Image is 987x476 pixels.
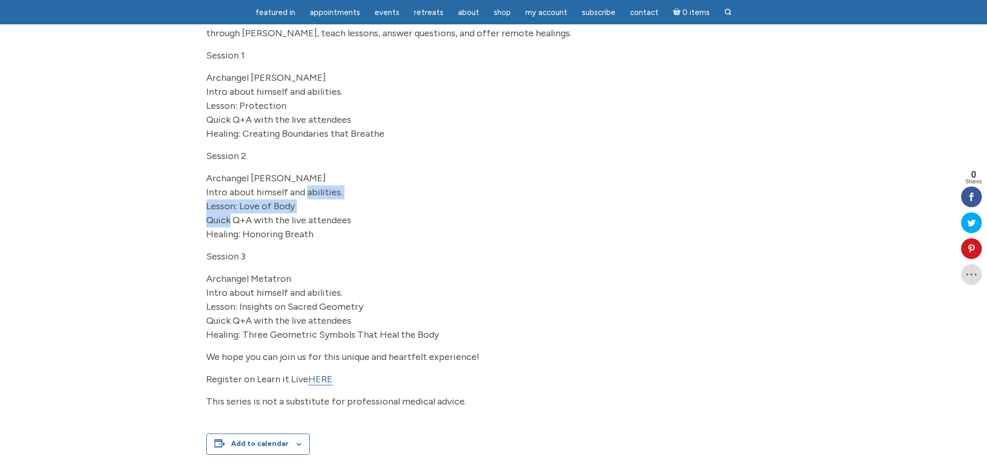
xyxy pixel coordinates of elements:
[308,373,333,385] a: HERE
[206,128,384,139] span: Healing: Creating Boundaries that Breathe
[206,287,342,298] span: Intro about himself and abilities.
[206,315,351,326] span: Quick Q+A with the live attendees
[525,8,567,17] span: My Account
[206,251,246,262] span: Session 3
[630,8,659,17] span: Contact
[206,86,342,97] span: Intro about himself and abilities.
[206,396,466,407] span: This series is not a substitute for professional medical advice.
[231,439,289,448] button: View links to add events to your calendar
[576,3,622,23] a: Subscribe
[488,3,517,23] a: Shop
[206,50,245,61] span: Session 1
[206,273,291,284] span: Archangel Metatron
[255,8,295,17] span: featured in
[682,9,710,17] span: 0 items
[206,214,351,226] span: Quick Q+A with the live attendees
[206,72,326,83] span: Archangel [PERSON_NAME]
[206,150,246,162] span: Session 2
[452,3,485,23] a: About
[673,8,683,17] i: Cart
[667,2,717,23] a: Cart0 items
[414,8,444,17] span: Retreats
[206,301,363,312] span: Lesson: Insights on Sacred Geometry
[304,3,366,23] a: Appointments
[206,228,313,240] span: Healing: Honoring Breath
[249,3,302,23] a: featured in
[206,186,342,198] span: Intro about himself and abilities.
[965,170,982,179] span: 0
[206,329,439,340] span: Healing: Three Geometric Symbols That Heal the Body
[519,3,574,23] a: My Account
[458,8,479,17] span: About
[206,200,295,212] span: Lesson: Love of Body
[582,8,616,17] span: Subscribe
[624,3,665,23] a: Contact
[206,372,781,386] p: Register on Learn it Live
[206,114,351,125] span: Quick Q+A with the live attendees
[368,3,406,23] a: Events
[494,8,511,17] span: Shop
[206,172,326,184] span: Archangel [PERSON_NAME]
[310,8,360,17] span: Appointments
[206,351,479,363] span: We hope you can join us for this unique and heartfelt experience!
[408,3,450,23] a: Retreats
[375,8,399,17] span: Events
[206,100,287,111] span: Lesson: Protection
[965,179,982,184] span: Shares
